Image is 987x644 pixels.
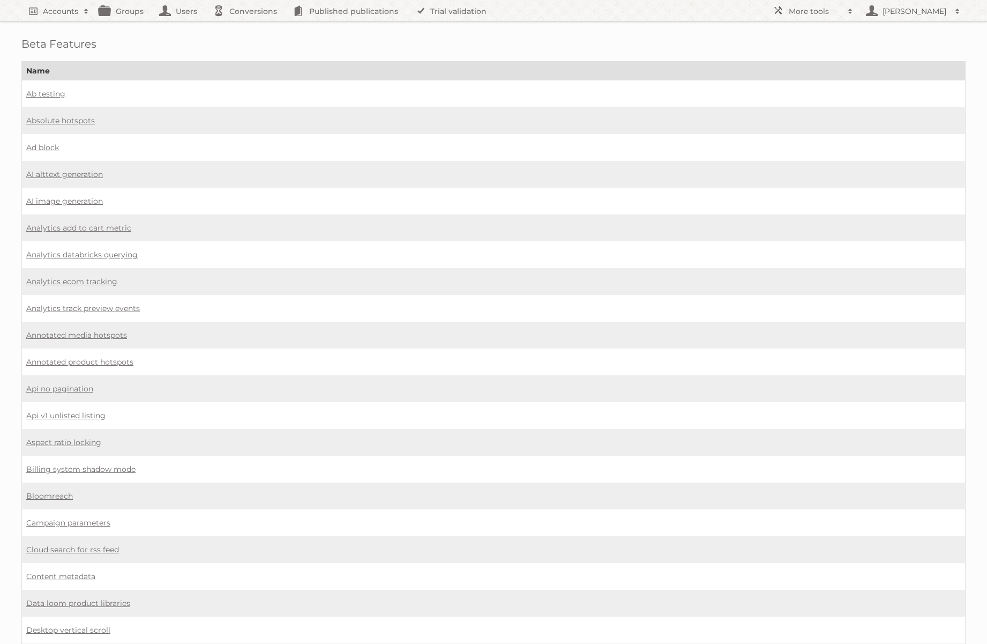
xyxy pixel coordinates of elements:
a: Analytics track preview events [26,304,140,313]
th: Name [22,62,966,80]
a: Api no pagination [26,384,93,394]
a: Desktop vertical scroll [26,625,110,635]
a: Analytics ecom tracking [26,277,117,286]
a: Analytics databricks querying [26,250,138,260]
a: Analytics add to cart metric [26,223,131,233]
a: Annotated media hotspots [26,330,127,340]
a: Campaign parameters [26,518,110,528]
a: Billing system shadow mode [26,464,136,474]
a: AI image generation [26,196,103,206]
a: Cloud search for rss feed [26,545,119,554]
a: Aspect ratio locking [26,438,101,447]
h2: Accounts [43,6,78,17]
h2: More tools [789,6,842,17]
a: Ad block [26,143,59,152]
a: Annotated product hotspots [26,357,133,367]
a: Bloomreach [26,491,73,501]
h2: [PERSON_NAME] [880,6,949,17]
h1: Beta Features [21,38,966,50]
a: Ab testing [26,89,65,99]
a: AI alttext generation [26,169,103,179]
a: Data loom product libraries [26,598,130,608]
a: Absolute hotspots [26,116,95,125]
a: Content metadata [26,572,95,581]
a: Api v1 unlisted listing [26,411,106,420]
